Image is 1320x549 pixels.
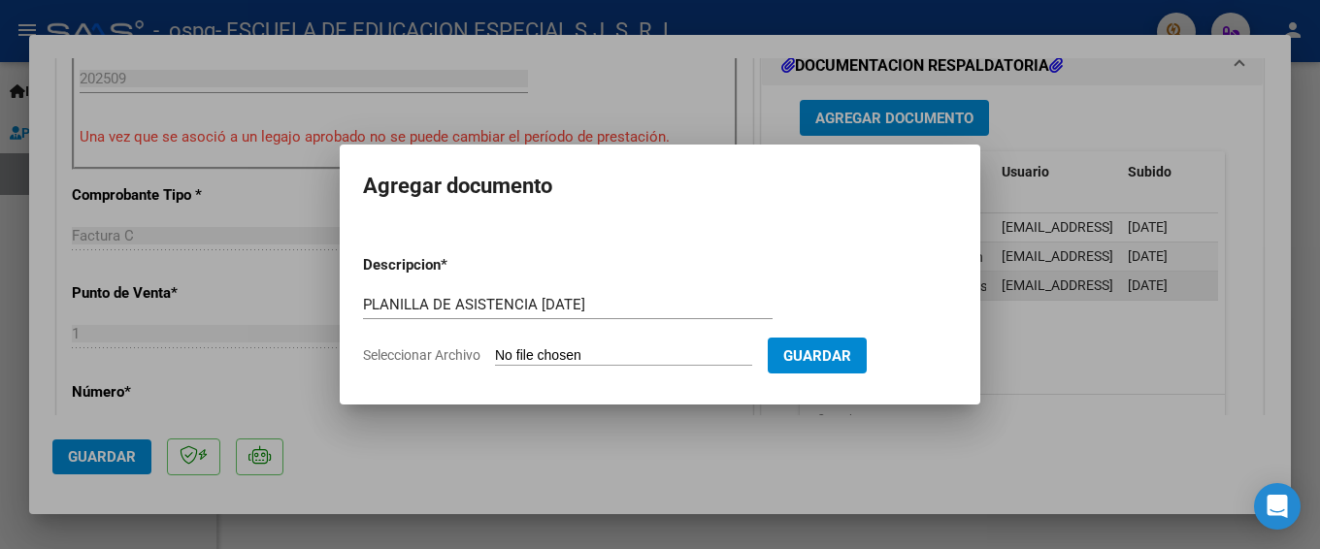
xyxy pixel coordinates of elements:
[768,338,867,373] button: Guardar
[363,168,957,205] h2: Agregar documento
[783,347,851,365] span: Guardar
[1254,483,1301,530] div: Open Intercom Messenger
[363,254,542,276] p: Descripcion
[363,347,480,363] span: Seleccionar Archivo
